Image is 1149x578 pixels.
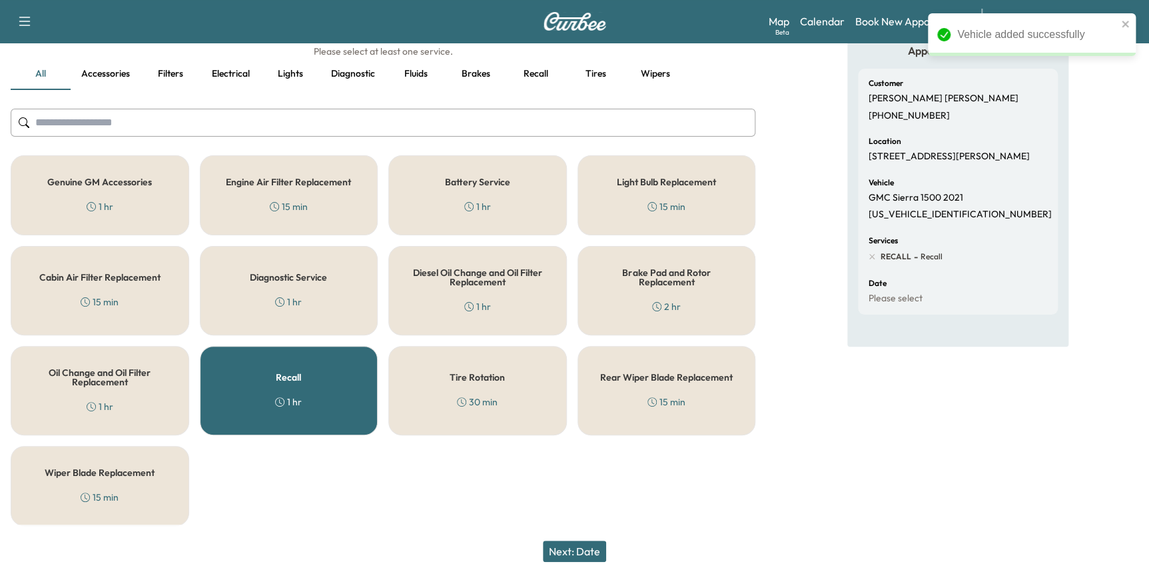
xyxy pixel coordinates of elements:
[81,491,119,504] div: 15 min
[617,177,716,187] h5: Light Bulb Replacement
[858,43,1058,58] h5: Appointment Details
[445,177,510,187] h5: Battery Service
[276,373,301,382] h5: Recall
[81,295,119,309] div: 15 min
[39,273,161,282] h5: Cabin Air Filter Replacement
[71,58,141,90] button: Accessories
[270,200,308,213] div: 15 min
[543,12,607,31] img: Curbee Logo
[881,251,911,262] span: RECALL
[869,192,963,204] p: GMC Sierra 1500 2021
[869,79,903,87] h6: Customer
[566,58,625,90] button: Tires
[769,13,789,29] a: MapBeta
[45,468,155,477] h5: Wiper Blade Replacement
[869,137,901,145] h6: Location
[543,541,606,562] button: Next: Date
[410,268,545,287] h5: Diesel Oil Change and Oil Filter Replacement
[47,177,152,187] h5: Genuine GM Accessories
[464,300,491,313] div: 1 hr
[250,273,327,282] h5: Diagnostic Service
[87,200,113,213] div: 1 hr
[800,13,845,29] a: Calendar
[275,395,302,409] div: 1 hr
[911,250,918,263] span: -
[11,58,755,90] div: basic tabs example
[652,300,681,313] div: 2 hr
[446,58,506,90] button: Brakes
[87,400,113,413] div: 1 hr
[11,58,71,90] button: all
[200,58,260,90] button: Electrical
[506,58,566,90] button: Recall
[464,200,491,213] div: 1 hr
[869,293,923,305] p: Please select
[918,251,943,262] span: Recall
[855,13,968,29] a: Book New Appointment
[141,58,200,90] button: Filters
[11,45,755,58] h6: Please select at least one service.
[775,27,789,37] div: Beta
[647,395,685,409] div: 15 min
[599,268,734,287] h5: Brake Pad and Rotor Replacement
[226,177,351,187] h5: Engine Air Filter Replacement
[386,58,446,90] button: Fluids
[869,279,887,287] h6: Date
[457,395,498,409] div: 30 min
[869,110,950,122] p: [PHONE_NUMBER]
[869,237,898,245] h6: Services
[625,58,685,90] button: Wipers
[260,58,320,90] button: Lights
[320,58,386,90] button: Diagnostic
[1121,19,1130,29] button: close
[869,151,1030,163] p: [STREET_ADDRESS][PERSON_NAME]
[957,27,1117,43] div: Vehicle added successfully
[869,93,1018,105] p: [PERSON_NAME] [PERSON_NAME]
[869,179,894,187] h6: Vehicle
[33,368,167,387] h5: Oil Change and Oil Filter Replacement
[869,209,1052,221] p: [US_VEHICLE_IDENTIFICATION_NUMBER]
[450,373,505,382] h5: Tire Rotation
[275,295,302,309] div: 1 hr
[600,373,733,382] h5: Rear Wiper Blade Replacement
[647,200,685,213] div: 15 min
